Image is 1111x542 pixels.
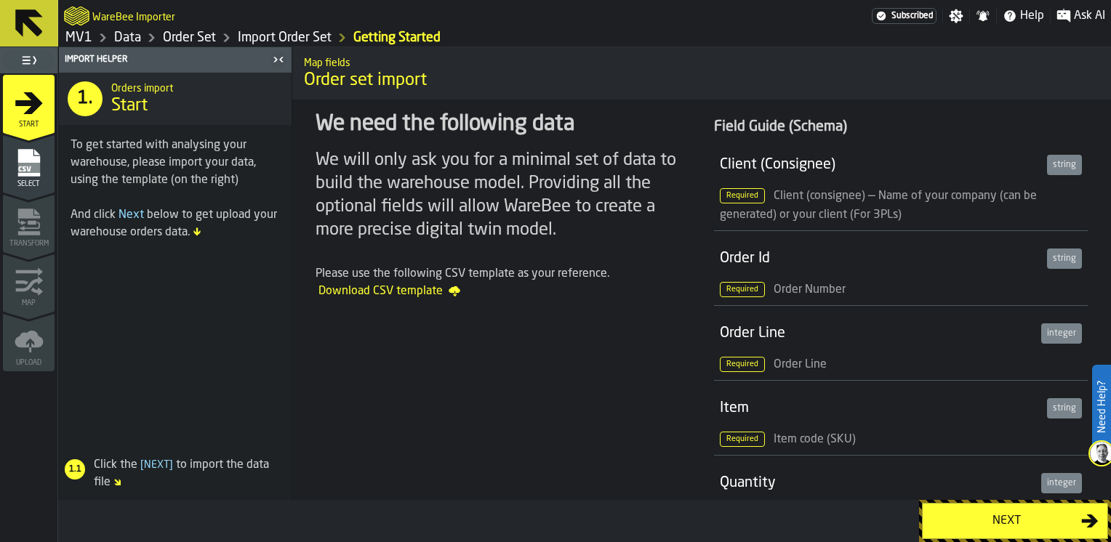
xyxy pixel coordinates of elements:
[71,206,280,241] div: And click below to get upload your warehouse orders data.
[1074,7,1105,25] span: Ask AI
[931,512,1081,530] div: Next
[64,3,89,29] a: logo-header
[1020,7,1044,25] span: Help
[970,9,996,23] label: button-toggle-Notifications
[720,190,1037,221] span: Client (consignee) — Name of your company (can be generated) or your client (For 3PLs)
[1041,473,1082,493] div: integer
[720,357,765,372] span: Required
[1051,7,1111,25] label: button-toggle-Ask AI
[292,47,1111,100] div: title-Order set import
[318,283,460,302] a: Download CSV template
[3,50,55,70] label: button-toggle-Toggle Full Menu
[1047,398,1082,418] div: string
[59,456,286,491] div: Click the to import the data file
[304,54,1099,69] h2: Sub Title
[353,30,441,46] a: link-to-/wh/i/3ccf57d1-1e0c-4a81-a3bb-c2011c5f0d50/import/orders/
[3,194,55,252] li: menu Transform
[720,323,1035,344] div: Order Line
[318,283,460,300] span: Download CSV template
[1047,155,1082,175] div: string
[720,398,1041,418] div: Item
[65,30,92,46] a: link-to-/wh/i/3ccf57d1-1e0c-4a81-a3bb-c2011c5f0d50
[943,9,969,23] label: button-toggle-Settings
[114,30,141,46] a: link-to-/wh/i/3ccf57d1-1e0c-4a81-a3bb-c2011c5f0d50/data
[316,268,609,280] span: Please use the following CSV template as your reference.
[720,282,765,297] span: Required
[3,180,55,188] span: Select
[1041,323,1082,344] div: integer
[872,8,936,24] a: link-to-/wh/i/3ccf57d1-1e0c-4a81-a3bb-c2011c5f0d50/settings/billing
[922,503,1108,539] button: button-Next
[720,155,1041,175] div: Client (Consignee)
[59,73,292,125] div: title-Start
[304,69,1099,92] span: Order set import
[774,284,846,296] span: Order Number
[720,473,1035,493] div: Quantity
[65,464,84,474] span: 1.1
[3,254,55,312] li: menu Map
[140,460,144,470] span: [
[238,30,332,46] a: link-to-/wh/i/3ccf57d1-1e0c-4a81-a3bb-c2011c5f0d50/import/orders/
[111,80,280,94] h2: Sub Title
[3,359,55,367] span: Upload
[3,299,55,307] span: Map
[891,11,933,21] span: Subscribed
[316,111,689,137] div: We need the following data
[774,359,827,371] span: Order Line
[3,313,55,371] li: menu Upload
[997,7,1050,25] label: button-toggle-Help
[137,460,176,470] span: Next
[714,117,1088,137] div: Field Guide (Schema)
[1047,248,1082,269] div: string
[68,81,103,116] div: 1.
[92,9,175,23] h2: Sub Title
[1094,366,1110,448] label: Need Help?
[774,434,856,445] span: Item code (SKU)
[3,240,55,248] span: Transform
[720,248,1041,269] div: Order Id
[163,30,216,46] a: link-to-/wh/i/3ccf57d1-1e0c-4a81-a3bb-c2011c5f0d50/data/orders/
[268,51,289,68] label: button-toggle-Close me
[169,460,173,470] span: ]
[64,29,585,46] nav: Breadcrumb
[3,75,55,133] li: menu Start
[62,54,268,65] div: Import Helper
[3,121,55,129] span: Start
[316,149,689,242] div: We will only ask you for a minimal set of data to build the warehouse model. Providing all the op...
[872,8,936,24] div: Menu Subscription
[720,188,765,203] span: Required
[720,432,765,447] span: Required
[71,137,280,189] div: To get started with analysing your warehouse, please import your data, using the template (on the...
[59,47,292,73] header: Import Helper
[3,134,55,193] li: menu Select
[111,94,148,118] span: Start
[119,209,144,221] span: Next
